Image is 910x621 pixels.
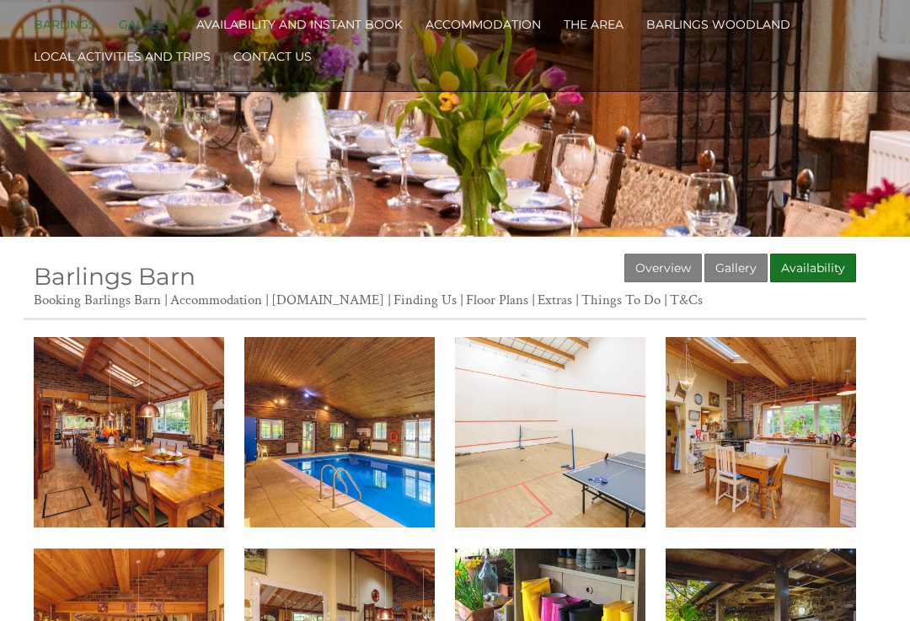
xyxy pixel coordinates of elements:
a: Availability and Instant Book [196,17,403,32]
a: Contact Us [233,49,312,64]
a: Finding Us [393,291,457,309]
a: T&Cs [670,291,703,309]
a: Accommodation [426,17,541,32]
a: Gallery [704,254,768,282]
img: Heated indoor swimming pool. [244,337,435,527]
a: The Area [564,17,624,32]
img: Full size traditional championship squash court with table tennis / badminton [455,337,645,527]
a: Local activities and trips [34,49,211,64]
a: Accommodation [170,291,262,309]
a: Overview [624,254,702,282]
a: Availability [770,254,856,282]
a: [DOMAIN_NAME] [271,291,384,309]
img: Archway from one kitchen to another (2 range cookers) [666,337,856,527]
a: Barlings Barn [34,262,195,291]
a: Booking Barlings Barn [34,291,161,309]
img: Just a perfect setting for entertaining in our dining room, seating up to 30 guests!! [34,337,224,527]
a: Barlings Woodland [646,17,790,32]
a: Gallery [119,17,174,32]
a: Barlings [34,17,96,32]
a: Floor Plans [466,291,528,309]
a: Extras [538,291,572,309]
a: Things To Do [581,291,661,309]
